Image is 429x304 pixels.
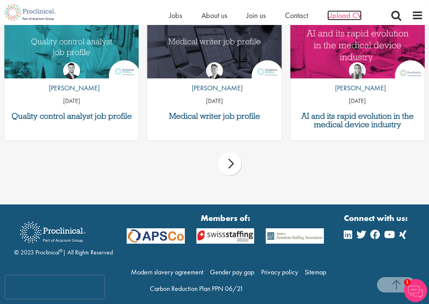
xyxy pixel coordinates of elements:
[169,10,182,20] a: Jobs
[186,83,243,93] p: [PERSON_NAME]
[261,267,298,276] a: Privacy policy
[218,152,241,175] div: next
[4,10,139,78] a: Link to a post
[285,10,308,20] a: Contact
[327,10,362,20] a: Upload CV
[305,267,326,276] a: Sitemap
[43,62,100,97] a: Joshua Godden [PERSON_NAME]
[210,267,254,276] a: Gender pay gap
[8,112,135,120] a: Quality control analyst job profile
[121,228,191,244] img: APSCo
[329,83,386,93] p: [PERSON_NAME]
[131,267,203,276] a: Modern slavery agreement
[43,83,100,93] p: [PERSON_NAME]
[5,276,104,299] iframe: reCAPTCHA
[404,279,411,286] span: 1
[14,216,113,257] div: © 2023 Proclinical | All Rights Reserved
[59,248,63,254] sup: ®
[206,62,223,79] img: George Watson
[127,212,324,224] strong: Members of:
[147,10,282,78] a: Link to a post
[294,112,421,129] a: AI and its rapid evolution in the medical device industry
[404,279,427,302] img: Chatbot
[4,10,139,80] img: quality control analyst job profile
[201,10,227,20] a: About us
[151,112,278,120] a: Medical writer job profile
[260,228,330,244] img: APSCo
[4,97,139,106] p: [DATE]
[147,10,282,80] img: Medical writer job profile
[290,10,425,78] a: Link to a post
[14,216,91,248] img: Proclinical Recruitment
[147,97,282,106] p: [DATE]
[191,228,260,244] img: APSCo
[150,284,243,293] a: Carbon Reduction Plan PPN 06/21
[63,62,80,79] img: Joshua Godden
[344,212,409,224] strong: Connect with us:
[290,10,425,80] img: AI and Its Impact on the Medical Device Industry | Proclinical
[186,62,243,97] a: George Watson [PERSON_NAME]
[349,62,366,79] img: Hannah Burke
[246,10,266,20] a: Join us
[290,97,425,106] p: [DATE]
[329,62,386,97] a: Hannah Burke [PERSON_NAME]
